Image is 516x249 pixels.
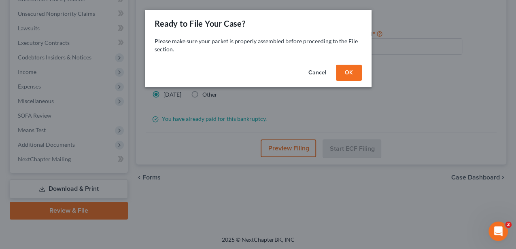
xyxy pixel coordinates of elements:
div: Ready to File Your Case? [155,18,246,29]
button: Cancel [302,65,333,81]
iframe: Intercom live chat [488,222,508,241]
p: Please make sure your packet is properly assembled before proceeding to the File section. [155,37,362,53]
span: 2 [505,222,512,228]
button: OK [336,65,362,81]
